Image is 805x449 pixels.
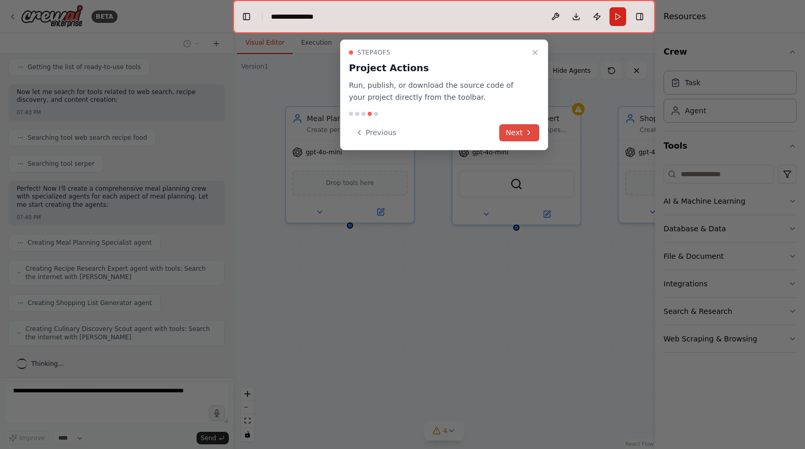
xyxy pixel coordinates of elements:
[357,48,391,57] span: Step 4 of 5
[349,124,402,141] button: Previous
[239,9,254,24] button: Hide left sidebar
[349,80,527,103] p: Run, publish, or download the source code of your project directly from the toolbar.
[529,46,541,59] button: Close walkthrough
[499,124,539,141] button: Next
[349,61,527,75] h3: Project Actions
